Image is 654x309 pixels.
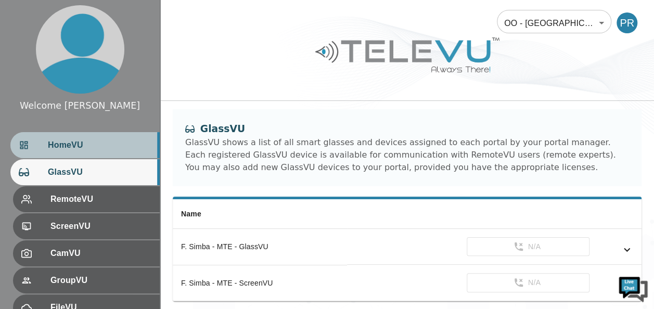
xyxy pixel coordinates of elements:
[20,99,140,112] div: Welcome [PERSON_NAME]
[50,193,151,205] span: RemoteVU
[181,241,339,252] div: F. Simba - MTE - GlassVU
[314,33,501,76] img: Logo
[50,247,151,260] span: CamVU
[13,240,160,266] div: CamVU
[497,8,611,37] div: OO - [GEOGRAPHIC_DATA] - F. Simba
[181,210,201,218] span: Name
[10,159,160,185] div: GlassVU
[60,90,144,195] span: We're online!
[50,274,151,287] span: GroupVU
[36,5,124,94] img: profile.png
[171,5,196,30] div: Minimize live chat window
[54,55,175,68] div: Chat with us now
[48,139,151,151] span: HomeVU
[173,199,642,301] table: simple table
[5,202,198,238] textarea: Type your message and hit 'Enter'
[10,132,160,158] div: HomeVU
[13,213,160,239] div: ScreenVU
[181,278,339,288] div: F. Simba - MTE - ScreenVU
[13,267,160,293] div: GroupVU
[18,48,44,74] img: d_736959983_company_1615157101543_736959983
[50,220,151,233] span: ScreenVU
[185,122,629,136] div: GlassVU
[185,136,629,174] div: GlassVU shows a list of all smart glasses and devices assigned to each portal by your portal mana...
[617,12,637,33] div: PR
[48,166,151,178] span: GlassVU
[618,273,649,304] img: Chat Widget
[13,186,160,212] div: RemoteVU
